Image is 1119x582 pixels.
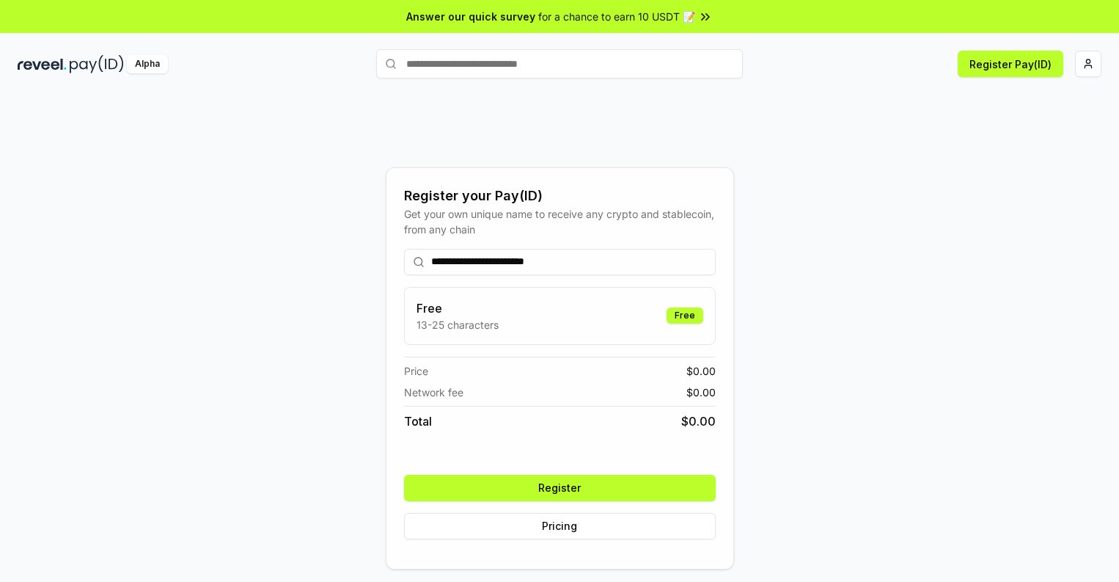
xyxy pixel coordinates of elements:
[681,412,716,430] span: $ 0.00
[667,308,703,324] div: Free
[958,51,1063,77] button: Register Pay(ID)
[538,9,695,24] span: for a chance to earn 10 USDT 📝
[686,385,716,400] span: $ 0.00
[127,55,168,73] div: Alpha
[417,299,499,317] h3: Free
[686,363,716,379] span: $ 0.00
[417,317,499,332] p: 13-25 characters
[406,9,535,24] span: Answer our quick survey
[18,55,67,73] img: reveel_dark
[404,186,716,206] div: Register your Pay(ID)
[404,513,716,539] button: Pricing
[404,475,716,501] button: Register
[404,206,716,237] div: Get your own unique name to receive any crypto and stablecoin, from any chain
[404,412,432,430] span: Total
[70,55,124,73] img: pay_id
[404,385,463,400] span: Network fee
[404,363,428,379] span: Price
